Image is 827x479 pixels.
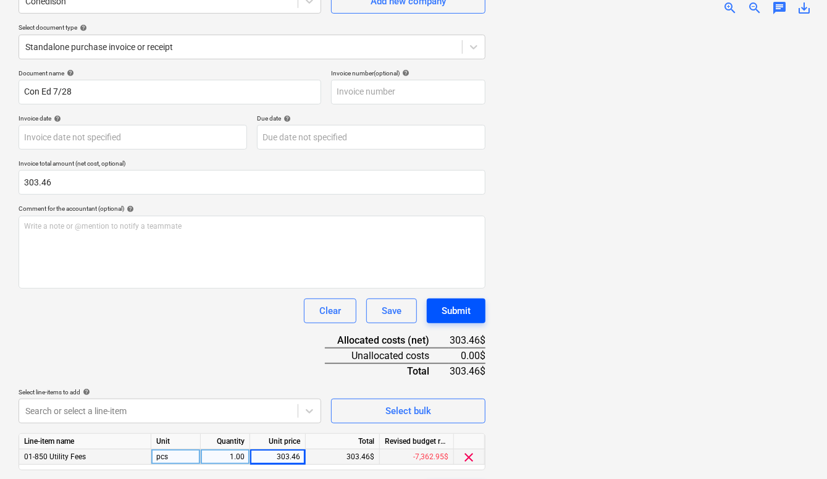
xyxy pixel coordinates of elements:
button: Clear [304,299,356,323]
span: 01-850 Utility Fees [24,452,86,461]
div: Select document type [19,23,485,32]
span: help [281,115,291,122]
input: Invoice total amount (net cost, optional) [19,170,485,195]
div: Submit [442,303,471,319]
div: Total [325,363,449,378]
div: Document name [19,69,321,77]
iframe: Chat Widget [765,420,827,479]
div: Line-item name [19,434,151,449]
span: help [77,24,87,32]
input: Document name [19,80,321,104]
span: help [400,69,409,77]
button: Select bulk [331,399,485,423]
div: 303.46$ [449,333,485,348]
span: help [80,388,90,396]
div: Due date [257,114,485,122]
div: Save [382,303,401,319]
div: Clear [319,303,341,319]
div: Allocated costs (net) [325,333,449,348]
div: 303.46$ [449,363,485,378]
div: -7,362.95$ [380,449,454,465]
div: Select line-items to add [19,388,321,396]
div: pcs [151,449,201,465]
span: help [124,205,134,213]
div: Revised budget remaining [380,434,454,449]
div: Invoice number (optional) [331,69,485,77]
input: Invoice date not specified [19,125,247,150]
span: chat [772,1,787,15]
div: Unit price [250,434,306,449]
button: Submit [427,299,485,323]
div: 303.46$ [306,449,380,465]
span: zoom_out [747,1,762,15]
input: Due date not specified [257,125,485,150]
p: Invoice total amount (net cost, optional) [19,159,485,170]
div: Invoice date [19,114,247,122]
button: Save [366,299,417,323]
span: clear [462,450,477,465]
div: 0.00$ [449,348,485,363]
input: Invoice number [331,80,485,104]
div: 303.46 [255,449,300,465]
div: Total [306,434,380,449]
div: Select bulk [385,403,431,419]
div: Unallocated costs [325,348,449,363]
span: help [64,69,74,77]
div: Comment for the accountant (optional) [19,205,485,213]
span: save_alt [797,1,812,15]
div: Quantity [201,434,250,449]
span: zoom_in [723,1,737,15]
span: help [51,115,61,122]
div: 1.00 [206,449,245,465]
div: Unit [151,434,201,449]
